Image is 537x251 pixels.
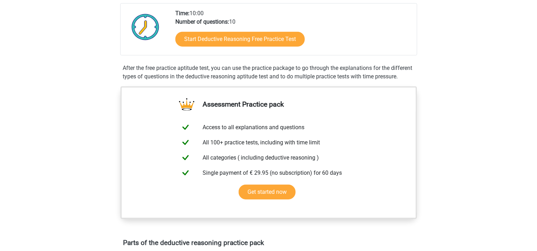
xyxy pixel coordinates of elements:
div: After the free practice aptitude test, you can use the practice package to go through the explana... [120,64,417,81]
a: Get started now [239,185,296,199]
div: 10:00 10 [170,9,416,55]
img: Clock [128,9,163,44]
b: Number of questions: [175,18,229,25]
a: Start Deductive Reasoning Free Practice Test [175,32,305,47]
h4: Parts of the deductive reasoning practice pack [123,239,414,247]
b: Time: [175,10,189,17]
